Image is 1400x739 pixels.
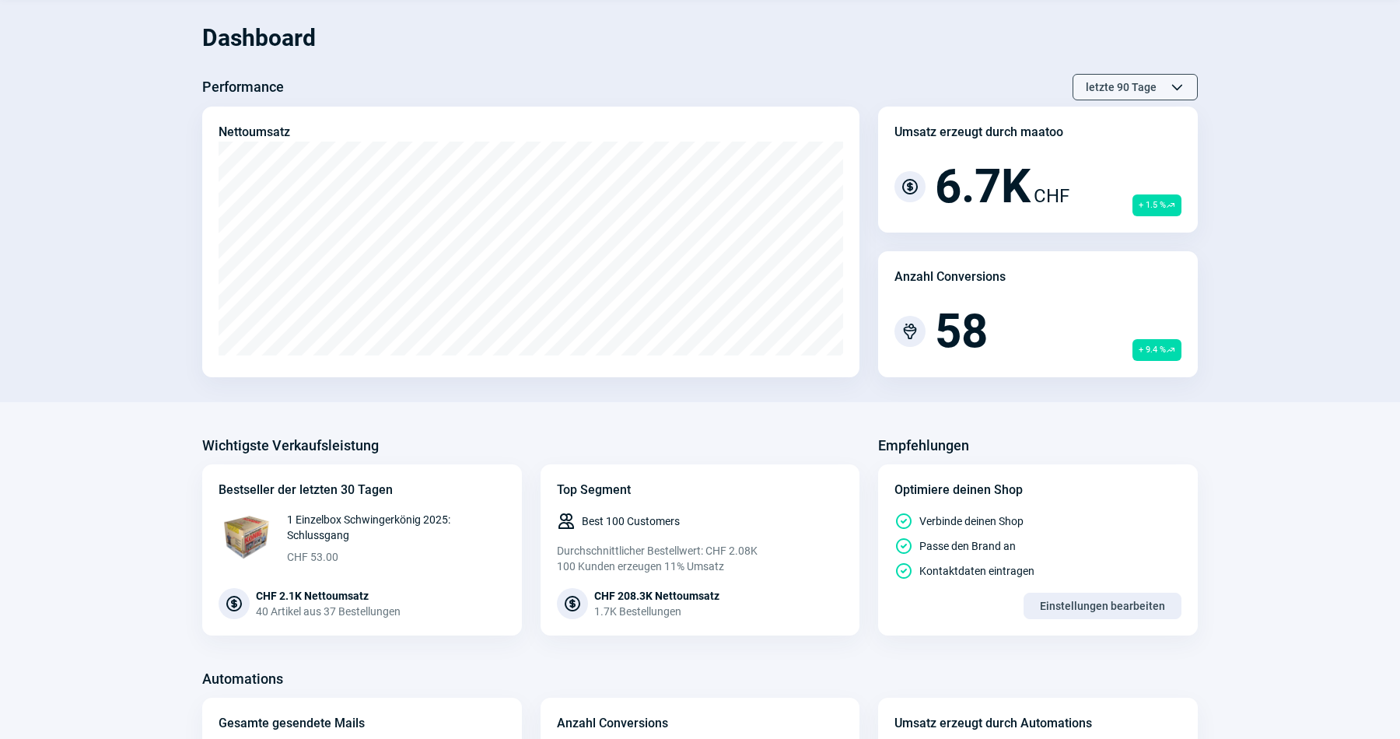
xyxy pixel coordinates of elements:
[894,714,1092,733] div: Umsatz erzeugt durch Automations
[594,588,719,604] div: CHF 208.3K Nettoumsatz
[219,123,290,142] div: Nettoumsatz
[594,604,719,619] div: 1.7K Bestellungen
[557,543,844,574] div: Durchschnittlicher Bestellwert: CHF 2.08K 100 Kunden erzeugen 11% Umsatz
[894,123,1063,142] div: Umsatz erzeugt durch maatoo
[287,512,506,543] span: 1 Einzelbox Schwingerkönig 2025: Schlussgang
[256,604,401,619] div: 40 Artikel aus 37 Bestellungen
[256,588,401,604] div: CHF 2.1K Nettoumsatz
[1086,75,1157,100] span: letzte 90 Tage
[202,433,379,458] h3: Wichtigste Verkaufsleistung
[894,268,1006,286] div: Anzahl Conversions
[219,512,271,565] img: 68x68
[202,667,283,692] h3: Automations
[287,549,506,565] span: CHF 53.00
[1040,594,1165,618] span: Einstellungen bearbeiten
[919,513,1024,529] span: Verbinde deinen Shop
[919,563,1034,579] span: Kontaktdaten eintragen
[219,481,506,499] div: Bestseller der letzten 30 Tagen
[557,481,844,499] div: Top Segment
[894,481,1181,499] div: Optimiere deinen Shop
[935,163,1031,210] span: 6.7K
[582,513,680,529] span: Best 100 Customers
[935,308,988,355] span: 58
[1132,339,1181,361] span: + 9.4 %
[557,714,668,733] div: Anzahl Conversions
[878,433,969,458] h3: Empfehlungen
[202,75,284,100] h3: Performance
[219,714,365,733] div: Gesamte gesendete Mails
[202,12,1198,65] h1: Dashboard
[919,538,1016,554] span: Passe den Brand an
[1034,182,1069,210] span: CHF
[1132,194,1181,216] span: + 1.5 %
[1024,593,1181,619] button: Einstellungen bearbeiten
